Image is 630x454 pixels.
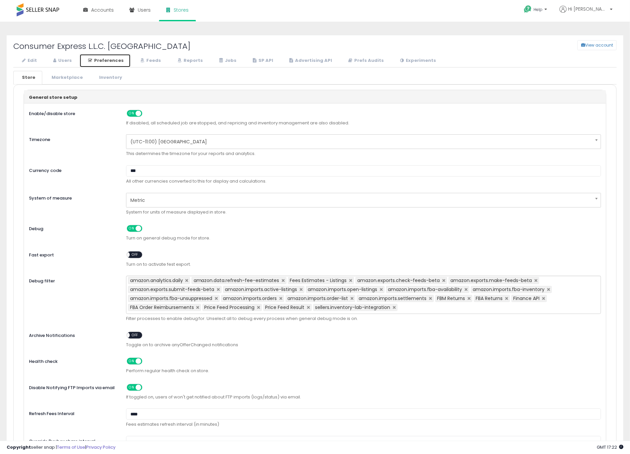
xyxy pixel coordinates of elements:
span: Help [534,7,543,12]
span: amazon.analytics.daily [130,277,183,284]
span: If disabled, all scheduled job are stopped, and repricing and inventory management are also disab... [126,120,601,126]
span: FBM Returns [437,295,465,302]
span: ON [127,359,136,364]
span: amazon.imports.active-listings [225,286,297,293]
a: Edit [13,54,44,68]
span: amazon.exports.check-feeds-beta [358,277,440,284]
a: SP API [244,54,280,68]
span: ON [127,226,136,231]
a: Marketplace [43,71,90,84]
span: OFF [141,226,152,231]
span: Price Feed Result [265,304,305,311]
span: FBA Returns [476,295,503,302]
span: Toggle on to archive anyOfferChanged notifications [126,342,601,348]
label: Health check [24,356,121,365]
span: amazon.imports.open-listings [308,286,378,293]
span: amazon.imports.order-list [288,295,348,302]
span: ON [127,384,136,390]
span: amazon.imports.orders [223,295,277,302]
span: Turn on general debug mode for store. [126,235,601,241]
a: Experiments [392,54,443,68]
span: OFF [130,252,140,257]
p: This determines the timezone for your reports and analytics. [126,151,601,157]
p: Filter processes to enable debug for. Unselect all to debug every process when general debug mode... [126,316,601,322]
h2: Consumer Express L.L.C. [GEOGRAPHIC_DATA] [8,42,264,51]
a: Privacy Policy [86,444,115,450]
button: View account [577,40,617,50]
span: (UTC-11:00) [GEOGRAPHIC_DATA] [130,136,588,147]
a: Terms of Use [57,444,85,450]
div: seller snap | | [7,444,115,451]
span: ON [127,110,136,116]
p: All other currencies converted to this for display and calculations. [126,178,601,185]
span: If toggled on, users of won't get notified about FTP imports (logs/status) via email. [126,394,601,400]
span: amazon.imports.settlements [359,295,427,302]
label: Refresh Fees Interval [24,408,121,417]
span: amazon.exports.submit-feeds-beta [130,286,215,293]
span: amazon.imports.fba-inventory [473,286,545,293]
p: System for units of measure displayed in store. [126,209,601,216]
a: Jobs [211,54,243,68]
label: System of measure [24,193,121,202]
span: Accounts [91,7,114,13]
span: Hi [PERSON_NAME] [568,6,608,12]
span: Fees Estimates - Listings [290,277,347,284]
label: Debug filter [24,276,121,284]
span: amazon.exports.make-feeds-beta [451,277,532,284]
span: OFF [141,384,152,390]
span: amazon.data.refresh-fee-estimates [194,277,279,284]
span: Users [138,7,151,13]
span: amazon.imports.fba-unsuppressed [130,295,213,302]
a: Inventory [90,71,129,84]
span: FBA Order Reimbursements [130,304,194,311]
a: Store [13,71,42,84]
a: Users [45,54,79,68]
p: Fees estimates refresh interval (in minutes) [126,421,601,428]
a: Hi [PERSON_NAME] [559,6,613,21]
h3: General store setup [29,95,601,100]
a: Feeds [131,54,168,68]
label: Override Buybox share interval [24,436,121,445]
span: OFF [130,332,140,338]
span: sellers.inventory-lab-integration [315,304,391,311]
a: View account [572,40,582,50]
a: Reports [169,54,210,68]
label: Enable/disable store [24,108,121,117]
span: Perform regular health check on store. [126,368,601,374]
label: Timezone [24,134,121,143]
span: Metric [130,195,588,206]
span: OFF [141,110,152,116]
span: Price Feed Processing [205,304,255,311]
a: Advertising API [281,54,339,68]
a: Prefs Audits [340,54,391,68]
label: Debug [24,224,121,232]
span: OFF [141,359,152,364]
label: Archive Notifications [24,330,121,339]
label: Fast export [24,250,121,258]
span: Turn on to activate fest export. [126,261,601,268]
strong: Copyright [7,444,31,450]
a: Preferences [79,54,131,68]
label: Currency code [24,165,121,174]
span: 2025-10-8 17:22 GMT [597,444,623,450]
label: Disable Notifying FTP Imports via email [24,382,121,391]
span: Stores [174,7,189,13]
i: Get Help [524,5,532,13]
span: Finance API [514,295,540,302]
span: amazon.imports.fba-availability [388,286,462,293]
